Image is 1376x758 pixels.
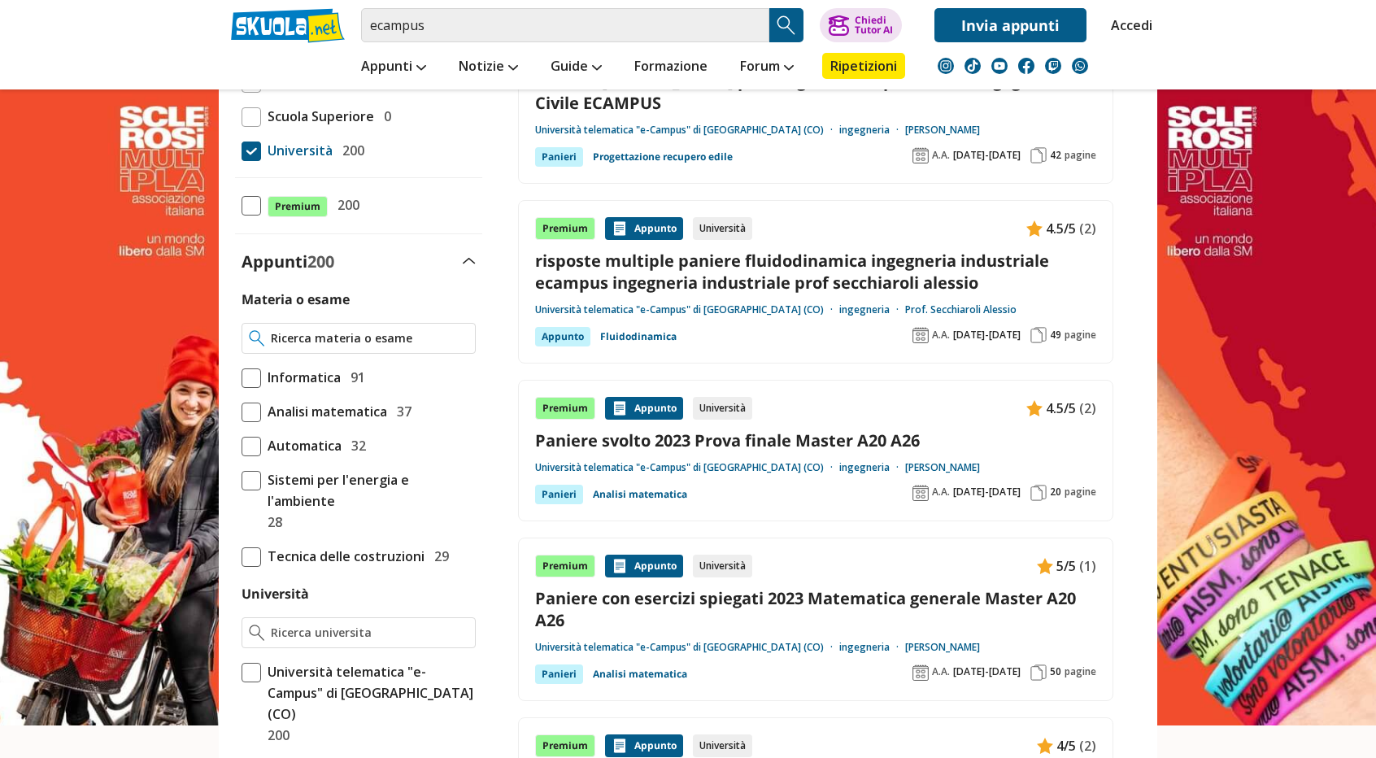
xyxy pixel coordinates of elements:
a: Guide [546,53,606,82]
div: Università [693,397,752,420]
span: 0 [377,106,391,127]
span: 200 [307,250,334,272]
a: Appunti [357,53,430,82]
span: 200 [331,194,359,216]
div: Chiedi Tutor AI [855,15,893,35]
img: Appunti contenuto [612,220,628,237]
img: Anno accademico [912,485,929,501]
img: youtube [991,58,1008,74]
img: Appunti contenuto [1026,400,1043,416]
a: ingegneria [839,124,905,137]
span: (1) [1079,555,1096,577]
a: Analisi matematica [593,664,687,684]
span: [DATE]-[DATE] [953,665,1021,678]
a: Fluidodinamica [600,327,677,346]
span: [DATE]-[DATE] [953,329,1021,342]
img: WhatsApp [1072,58,1088,74]
span: 29 [428,546,449,567]
img: Pagine [1030,664,1047,681]
a: Notizie [455,53,522,82]
span: 5/5 [1056,555,1076,577]
span: Università [261,140,333,161]
a: Paniere [PERSON_NAME] per Progetto Recupero Edile - Ingegneria Civile ECAMPUS [535,70,1096,114]
span: 200 [261,725,290,746]
a: Formazione [630,53,712,82]
img: Appunti contenuto [612,558,628,574]
button: Search Button [769,8,803,42]
img: Anno accademico [912,664,929,681]
label: Materia o esame [242,290,350,308]
img: Cerca appunti, riassunti o versioni [774,13,799,37]
span: A.A. [932,665,950,678]
span: 32 [345,435,366,456]
input: Cerca appunti, riassunti o versioni [361,8,769,42]
span: Automatica [261,435,342,456]
div: Premium [535,734,595,757]
div: Appunto [605,555,683,577]
div: Premium [535,397,595,420]
a: [PERSON_NAME] [905,124,980,137]
img: Appunti contenuto [1026,220,1043,237]
span: pagine [1065,329,1096,342]
input: Ricerca materia o esame [271,330,468,346]
img: tiktok [965,58,981,74]
a: ingegneria [839,461,905,474]
span: A.A. [932,329,950,342]
div: Università [693,555,752,577]
a: Prof. Secchiaroli Alessio [905,303,1017,316]
img: Appunti contenuto [612,400,628,416]
span: 37 [390,401,411,422]
span: [DATE]-[DATE] [953,486,1021,499]
a: [PERSON_NAME] [905,461,980,474]
a: Università telematica "e-Campus" di [GEOGRAPHIC_DATA] (CO) [535,124,839,137]
span: pagine [1065,486,1096,499]
img: Anno accademico [912,327,929,343]
span: Sistemi per l'energia e l'ambiente [261,469,476,512]
span: Università telematica "e-Campus" di [GEOGRAPHIC_DATA] (CO) [261,661,476,725]
span: 49 [1050,329,1061,342]
a: [PERSON_NAME] [905,641,980,654]
span: Informatica [261,367,341,388]
span: 200 [336,140,364,161]
input: Ricerca universita [271,625,468,641]
img: Pagine [1030,485,1047,501]
div: Appunto [535,327,590,346]
span: 50 [1050,665,1061,678]
div: Premium [535,555,595,577]
span: pagine [1065,149,1096,162]
a: Università telematica "e-Campus" di [GEOGRAPHIC_DATA] (CO) [535,641,839,654]
span: Tecnica delle costruzioni [261,546,425,567]
a: Accedi [1111,8,1145,42]
img: Appunti contenuto [612,738,628,754]
img: instagram [938,58,954,74]
img: twitch [1045,58,1061,74]
span: Analisi matematica [261,401,387,422]
div: Panieri [535,664,583,684]
img: Appunti contenuto [1037,738,1053,754]
span: (2) [1079,398,1096,419]
span: (2) [1079,218,1096,239]
div: Premium [535,217,595,240]
span: 28 [261,512,282,533]
img: Pagine [1030,147,1047,163]
span: [DATE]-[DATE] [953,149,1021,162]
a: Paniere con esercizi spiegati 2023 Matematica generale Master A20 A26 [535,587,1096,631]
div: Panieri [535,485,583,504]
a: Forum [736,53,798,82]
img: Apri e chiudi sezione [463,258,476,264]
a: ingegneria [839,303,905,316]
a: ingegneria [839,641,905,654]
span: A.A. [932,486,950,499]
img: Pagine [1030,327,1047,343]
span: Scuola Superiore [261,106,374,127]
span: pagine [1065,665,1096,678]
img: Ricerca materia o esame [249,330,264,346]
img: Anno accademico [912,147,929,163]
span: A.A. [932,149,950,162]
div: Università [693,734,752,757]
label: Appunti [242,250,334,272]
img: Ricerca universita [249,625,264,641]
img: facebook [1018,58,1034,74]
div: Università [693,217,752,240]
div: Appunto [605,734,683,757]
